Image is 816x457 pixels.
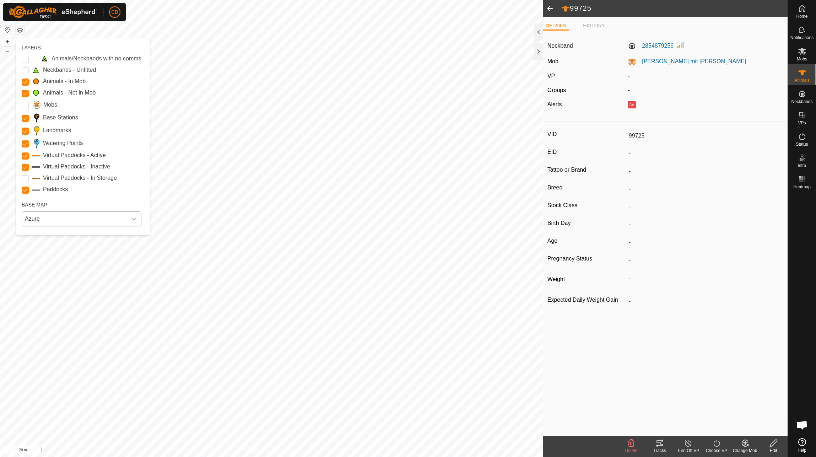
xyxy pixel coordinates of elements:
[43,162,110,171] label: Virtual Paddocks - Inactive
[791,414,813,436] div: Chat öffnen
[702,447,731,454] div: Choose VP
[547,295,626,305] label: Expected Daily Weight Gain
[3,37,12,46] button: +
[759,447,788,454] div: Edit
[52,54,141,63] label: Animals/Neckbands with no comms
[793,185,811,189] span: Heatmap
[543,22,569,31] li: DETAILS
[645,447,674,454] div: Tracks
[788,435,816,455] a: Help
[243,448,270,454] a: Privacy Policy
[676,41,685,49] img: Signal strength
[547,101,562,107] label: Alerts
[547,130,626,139] label: VID
[22,212,127,226] span: Azure
[43,126,71,135] label: Landmarks
[43,77,86,86] label: Animals - In Mob
[43,88,96,97] label: Animals - Not in Mob
[547,165,626,174] label: Tattoo or Brand
[791,100,812,104] span: Neckbands
[127,212,141,226] div: dropdown trigger
[561,4,788,13] h2: 99725
[798,121,806,125] span: VPs
[794,78,810,82] span: Animals
[547,87,566,93] label: Groups
[547,42,573,50] label: Neckband
[3,26,12,34] button: Reset Map
[625,86,786,95] div: -
[43,101,57,109] label: Mobs
[580,22,608,29] li: HISTORY
[22,198,141,209] div: BASE MAP
[43,113,78,122] label: Base Stations
[43,185,68,194] label: Paddocks
[547,147,626,157] label: EID
[547,183,626,192] label: Breed
[43,174,117,182] label: Virtual Paddocks - In Storage
[547,201,626,210] label: Stock Class
[3,47,12,55] button: –
[636,58,746,64] span: [PERSON_NAME] mit [PERSON_NAME]
[798,163,806,168] span: Infra
[628,101,636,108] button: Ad
[796,14,807,18] span: Home
[628,42,674,50] label: 2854879256
[796,142,808,146] span: Status
[111,9,118,16] span: CB
[797,57,807,61] span: Mobs
[279,448,299,454] a: Contact Us
[9,6,97,18] img: Gallagher Logo
[22,44,141,52] div: LAYERS
[43,66,96,74] label: Neckbands - Unfitted
[798,448,806,452] span: Help
[43,139,83,147] label: Watering Points
[625,448,638,453] span: Delete
[16,26,24,34] button: Map Layers
[628,73,629,79] app-display-virtual-paddock-transition: -
[790,36,814,40] span: Notifications
[674,447,702,454] div: Turn Off VP
[731,447,759,454] div: Change Mob
[547,219,626,228] label: Birth Day
[547,58,558,64] label: Mob
[43,151,106,160] label: Virtual Paddocks - Active
[547,272,626,287] label: Weight
[547,236,626,246] label: Age
[547,73,555,79] label: VP
[547,254,626,263] label: Pregnancy Status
